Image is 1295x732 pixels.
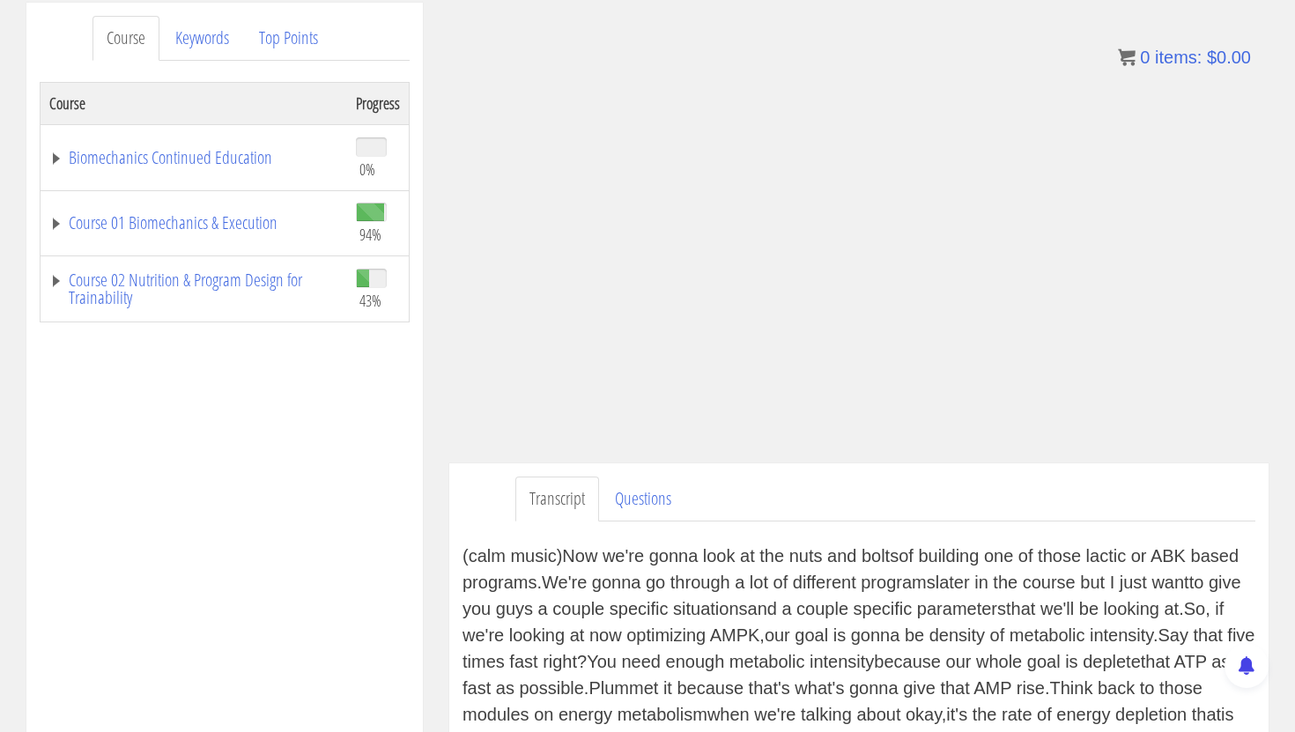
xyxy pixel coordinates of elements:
[1155,48,1202,67] span: items:
[49,149,338,166] a: Biomechanics Continued Education
[1118,48,1136,66] img: icon11.png
[515,477,599,521] a: Transcript
[41,82,348,124] th: Course
[92,16,159,61] a: Course
[161,16,243,61] a: Keywords
[347,82,410,124] th: Progress
[1207,48,1217,67] span: $
[1207,48,1251,67] bdi: 0.00
[245,16,332,61] a: Top Points
[49,271,338,307] a: Course 02 Nutrition & Program Design for Trainability
[49,214,338,232] a: Course 01 Biomechanics & Execution
[1140,48,1150,67] span: 0
[601,477,685,521] a: Questions
[359,291,381,310] span: 43%
[359,225,381,244] span: 94%
[359,159,375,179] span: 0%
[1118,48,1251,67] a: 0 items: $0.00
[562,546,899,566] v: Now we're gonna look at the nuts and bolts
